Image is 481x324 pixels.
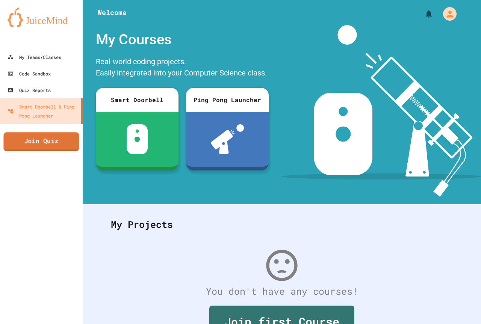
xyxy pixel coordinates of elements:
div: My Teams/Classes [8,53,61,62]
div: Real-world coding projects. Easily integrated into your Computer Science class. [92,54,272,82]
div: Quiz Reports [8,86,51,95]
div: Ping Pong Launcher [186,88,269,112]
a: Join Quiz [3,132,79,151]
img: sdb-white.svg [127,124,148,154]
div: You don't have any courses! [103,284,460,298]
div: My Notifications [410,8,435,20]
img: logo-orange.svg [8,8,75,27]
div: Smart Doorbell [96,88,178,112]
img: banner-image-my-projects.png [282,25,481,197]
img: ppl-with-ball.png [211,124,244,154]
div: My Account [435,5,458,23]
div: My Courses [92,25,272,54]
div: Code Sandbox [8,69,51,78]
div: Smart Doorbell & Ping Pong Launcher [8,102,78,120]
div: My Projects [103,210,460,239]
